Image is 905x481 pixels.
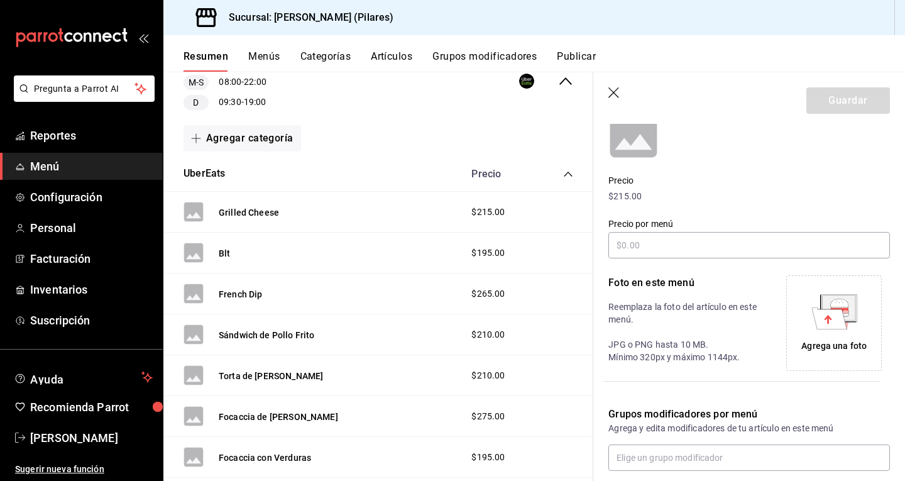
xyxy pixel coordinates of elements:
[163,42,593,121] div: collapse-menu-row
[30,429,153,446] span: [PERSON_NAME]
[608,275,764,290] p: Foto en este menú
[608,190,890,203] p: $215.00
[184,167,225,181] button: UberEats
[471,410,505,423] span: $275.00
[608,445,890,471] input: Elige un grupo modificador
[30,399,153,416] span: Recomienda Parrot
[138,33,148,43] button: open_drawer_menu
[608,232,890,258] input: $0.00
[30,189,153,206] span: Configuración
[184,75,266,90] div: 08:00 - 22:00
[471,246,505,260] span: $195.00
[30,370,136,385] span: Ayuda
[219,451,311,464] button: Focaccia con Verduras
[219,206,279,219] button: Grilled Cheese
[184,76,209,89] span: M-S
[184,50,228,72] button: Resumen
[30,312,153,329] span: Suscripción
[801,340,867,353] div: Agrega una foto
[471,206,505,219] span: $215.00
[371,50,412,72] button: Artículos
[219,288,263,301] button: French Dip
[30,250,153,267] span: Facturación
[608,422,890,434] p: Agrega y edita modificadores de tu artículo en este menú
[300,50,351,72] button: Categorías
[219,10,393,25] h3: Sucursal: [PERSON_NAME] (Pilares)
[30,219,153,236] span: Personal
[9,91,155,104] a: Pregunta a Parrot AI
[188,96,204,109] span: D
[608,407,890,422] p: Grupos modificadores por menú
[219,247,230,260] button: Blt
[471,287,505,301] span: $265.00
[248,50,280,72] button: Menús
[608,219,890,228] label: Precio por menú
[557,50,596,72] button: Publicar
[471,328,505,341] span: $210.00
[432,50,537,72] button: Grupos modificadores
[184,95,266,110] div: 09:30 - 19:00
[471,369,505,382] span: $210.00
[219,370,323,382] button: Torta de [PERSON_NAME]
[459,168,539,180] div: Precio
[34,82,135,96] span: Pregunta a Parrot AI
[14,75,155,102] button: Pregunta a Parrot AI
[789,279,879,368] div: Agrega una foto
[608,174,890,187] p: Precio
[471,451,505,464] span: $195.00
[219,411,338,423] button: Focaccia de [PERSON_NAME]
[30,158,153,175] span: Menú
[184,50,905,72] div: navigation tabs
[184,125,301,152] button: Agregar categoría
[30,281,153,298] span: Inventarios
[30,127,153,144] span: Reportes
[15,463,153,476] span: Sugerir nueva función
[563,169,573,179] button: collapse-category-row
[219,329,314,341] button: Sándwich de Pollo Frito
[608,301,764,363] p: Reemplaza la foto del artículo en este menú. JPG o PNG hasta 10 MB. Mínimo 320px y máximo 1144px.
